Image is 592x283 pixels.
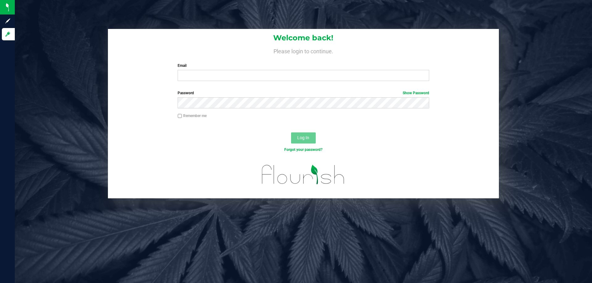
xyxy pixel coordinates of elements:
[403,91,429,95] a: Show Password
[5,31,11,37] inline-svg: Log in
[284,148,323,152] a: Forgot your password?
[297,135,309,140] span: Log In
[291,132,316,144] button: Log In
[108,47,499,54] h4: Please login to continue.
[178,63,429,68] label: Email
[254,159,352,190] img: flourish_logo.svg
[178,114,182,118] input: Remember me
[178,113,207,119] label: Remember me
[178,91,194,95] span: Password
[108,34,499,42] h1: Welcome back!
[5,18,11,24] inline-svg: Sign up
